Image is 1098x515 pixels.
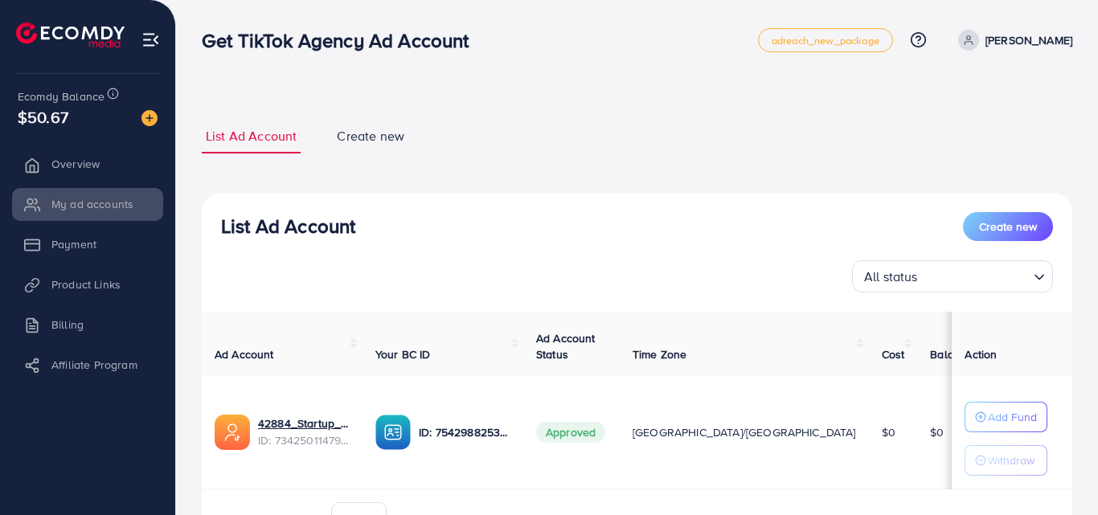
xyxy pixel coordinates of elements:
span: Balance [930,346,973,362]
input: Search for option [923,262,1027,288]
p: ID: 7542988253192863761 [419,423,510,442]
span: Ad Account Status [536,330,596,362]
p: Add Fund [988,407,1037,427]
p: Withdraw [988,451,1034,470]
img: ic-ba-acc.ded83a64.svg [375,415,411,450]
button: Create new [963,212,1053,241]
img: ic-ads-acc.e4c84228.svg [215,415,250,450]
span: $0 [930,424,944,440]
img: menu [141,31,160,49]
span: [GEOGRAPHIC_DATA]/[GEOGRAPHIC_DATA] [633,424,856,440]
h3: List Ad Account [221,215,355,238]
span: adreach_new_package [772,35,879,46]
button: Withdraw [965,445,1047,476]
button: Add Fund [965,402,1047,432]
span: Time Zone [633,346,686,362]
a: [PERSON_NAME] [952,30,1072,51]
h3: Get TikTok Agency Ad Account [202,29,481,52]
span: Create new [979,219,1037,235]
span: All status [861,265,921,288]
span: Cost [882,346,905,362]
div: Search for option [852,260,1053,292]
span: Approved [536,422,605,443]
span: Your BC ID [375,346,431,362]
span: List Ad Account [206,127,297,145]
span: Ecomdy Balance [18,88,104,104]
a: adreach_new_package [758,28,893,52]
a: 42884_Startup_1709559290901 [258,415,350,431]
span: ID: 7342501147929870338 [258,432,350,448]
span: Action [965,346,997,362]
span: Ad Account [215,346,274,362]
span: $50.67 [18,105,68,129]
span: Create new [337,127,404,145]
div: <span class='underline'>42884_Startup_1709559290901</span></br>7342501147929870338 [258,415,350,448]
p: [PERSON_NAME] [985,31,1072,50]
span: $0 [882,424,895,440]
img: logo [16,22,125,47]
img: image [141,110,158,126]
